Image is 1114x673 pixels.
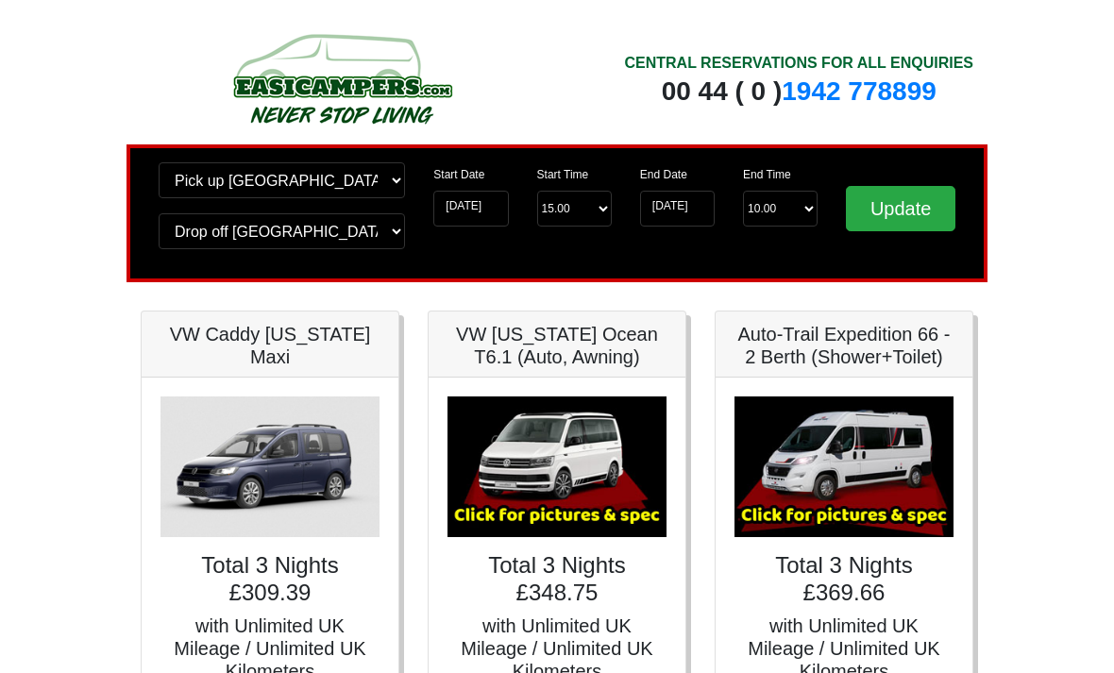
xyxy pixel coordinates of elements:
[640,191,715,227] input: Return Date
[734,552,954,607] h4: Total 3 Nights £369.66
[624,52,973,75] div: CENTRAL RESERVATIONS FOR ALL ENQUIRIES
[160,552,380,607] h4: Total 3 Nights £309.39
[846,186,955,231] input: Update
[162,26,521,130] img: campers-checkout-logo.png
[160,396,380,537] img: VW Caddy California Maxi
[447,396,667,537] img: VW California Ocean T6.1 (Auto, Awning)
[640,166,687,183] label: End Date
[743,166,791,183] label: End Time
[447,552,667,607] h4: Total 3 Nights £348.75
[433,191,508,227] input: Start Date
[782,76,937,106] a: 1942 778899
[624,75,973,109] div: 00 44 ( 0 )
[160,323,380,368] h5: VW Caddy [US_STATE] Maxi
[537,166,589,183] label: Start Time
[734,323,954,368] h5: Auto-Trail Expedition 66 - 2 Berth (Shower+Toilet)
[447,323,667,368] h5: VW [US_STATE] Ocean T6.1 (Auto, Awning)
[734,396,954,537] img: Auto-Trail Expedition 66 - 2 Berth (Shower+Toilet)
[433,166,484,183] label: Start Date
